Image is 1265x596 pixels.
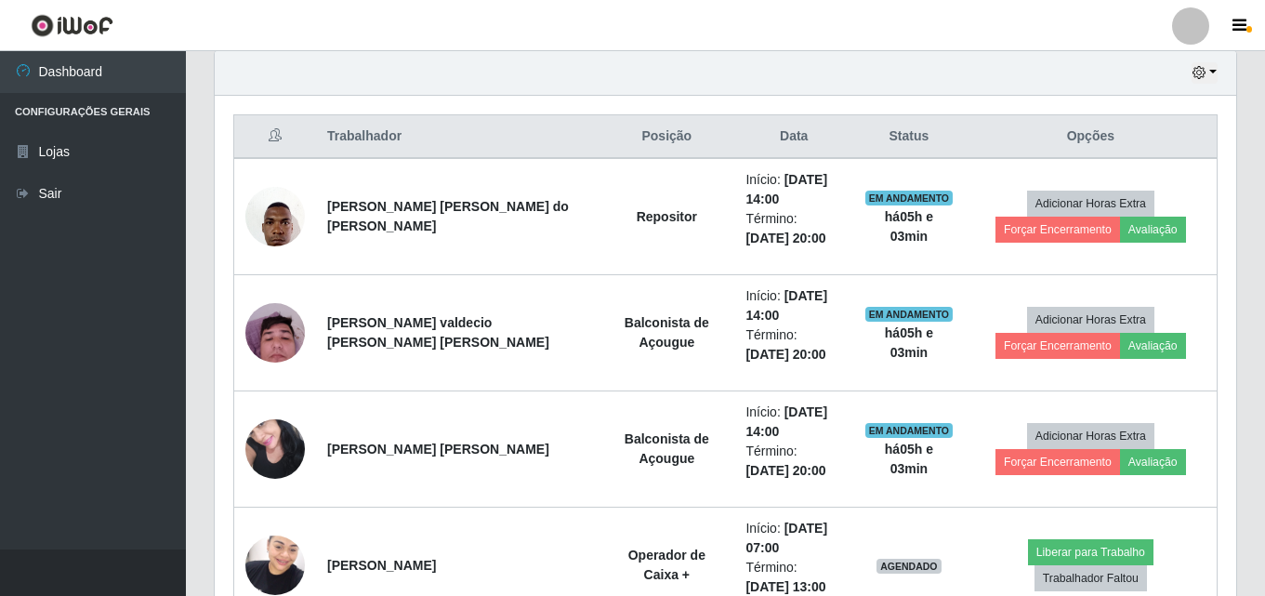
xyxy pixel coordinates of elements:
[885,442,933,476] strong: há 05 h e 03 min
[745,442,842,481] li: Término:
[327,558,436,573] strong: [PERSON_NAME]
[1120,217,1186,243] button: Avaliação
[1027,423,1154,449] button: Adicionar Horas Extra
[31,14,113,37] img: CoreUI Logo
[316,115,599,159] th: Trabalhador
[745,231,825,245] time: [DATE] 20:00
[876,559,942,574] span: AGENDADO
[1120,449,1186,475] button: Avaliação
[745,404,827,439] time: [DATE] 14:00
[995,217,1120,243] button: Forçar Encerramento
[1027,191,1154,217] button: Adicionar Horas Extra
[625,431,709,466] strong: Balconista de Açougue
[1028,539,1153,565] button: Liberar para Trabalho
[734,115,853,159] th: Data
[865,191,954,205] span: EM ANDAMENTO
[995,449,1120,475] button: Forçar Encerramento
[745,209,842,248] li: Término:
[1120,333,1186,359] button: Avaliação
[1027,307,1154,333] button: Adicionar Horas Extra
[885,209,933,244] strong: há 05 h e 03 min
[745,286,842,325] li: Início:
[965,115,1218,159] th: Opções
[245,293,305,372] img: 1748283755662.jpeg
[327,315,549,350] strong: [PERSON_NAME] valdecio [PERSON_NAME] [PERSON_NAME]
[745,521,827,555] time: [DATE] 07:00
[1034,565,1147,591] button: Trabalhador Faltou
[628,548,705,582] strong: Operador de Caixa +
[327,442,549,457] strong: [PERSON_NAME] [PERSON_NAME]
[745,325,842,364] li: Término:
[245,409,305,488] img: 1746197830896.jpeg
[599,115,734,159] th: Posição
[865,423,954,438] span: EM ANDAMENTO
[745,170,842,209] li: Início:
[327,199,569,233] strong: [PERSON_NAME] [PERSON_NAME] do [PERSON_NAME]
[745,463,825,478] time: [DATE] 20:00
[637,209,697,224] strong: Repositor
[865,307,954,322] span: EM ANDAMENTO
[745,288,827,323] time: [DATE] 14:00
[245,177,305,256] img: 1705573707833.jpeg
[625,315,709,350] strong: Balconista de Açougue
[745,579,825,594] time: [DATE] 13:00
[745,172,827,206] time: [DATE] 14:00
[745,403,842,442] li: Início:
[995,333,1120,359] button: Forçar Encerramento
[853,115,965,159] th: Status
[745,347,825,362] time: [DATE] 20:00
[885,325,933,360] strong: há 05 h e 03 min
[745,519,842,558] li: Início:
